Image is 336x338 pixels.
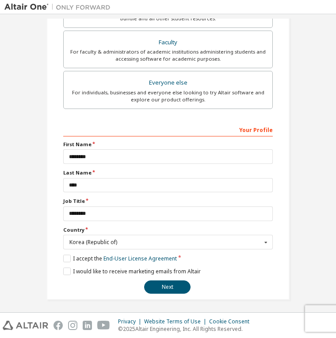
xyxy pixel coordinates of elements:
div: Website Terms of Use [144,318,209,325]
img: altair_logo.svg [3,321,48,330]
label: I accept the [63,255,177,262]
div: Your Profile [63,122,273,136]
div: Cookie Consent [209,318,255,325]
label: First Name [63,141,273,148]
div: Faculty [69,36,267,49]
label: I would like to receive marketing emails from Altair [63,268,201,275]
a: End-User License Agreement [103,255,177,262]
img: instagram.svg [68,321,77,330]
img: Altair One [4,3,115,12]
div: For individuals, businesses and everyone else looking to try Altair software and explore our prod... [69,89,267,103]
div: For faculty & administrators of academic institutions administering students and accessing softwa... [69,48,267,62]
button: Next [144,280,191,294]
div: Korea (Republic of) [69,240,262,245]
div: Everyone else [69,77,267,89]
img: youtube.svg [97,321,110,330]
img: facebook.svg [53,321,63,330]
label: Job Title [63,198,273,205]
img: linkedin.svg [83,321,92,330]
label: Country [63,226,273,233]
p: © 2025 Altair Engineering, Inc. All Rights Reserved. [118,325,255,333]
label: Last Name [63,169,273,176]
div: Privacy [118,318,144,325]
